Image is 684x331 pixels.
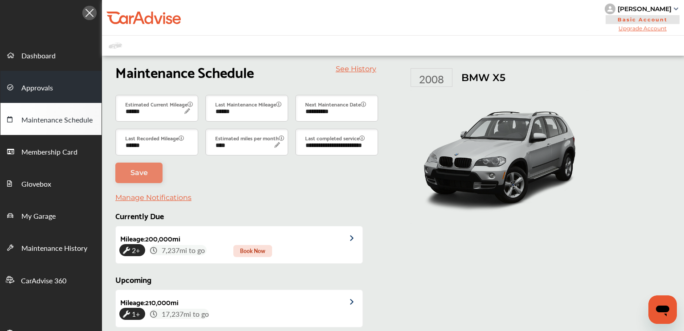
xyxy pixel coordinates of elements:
span: Glovebox [21,179,51,190]
span: Approvals [21,82,53,94]
iframe: Button to launch messaging window [648,295,677,324]
a: Save [115,163,163,183]
a: See History [336,65,376,73]
img: sCxJUJ+qAmfqhQGDUl18vwLg4ZYJ6CxN7XmbOMBAAAAAElFTkSuQmCC [674,8,678,10]
h1: BMW X5 [461,71,505,84]
span: Upcoming [115,272,151,286]
img: placeholder_car.fcab19be.svg [109,40,122,51]
label: Next Maintenance Date [305,99,366,109]
span: 7,237 mi to go [160,245,207,255]
span: Currently Due [115,208,164,222]
label: Estimated miles per month [215,133,284,143]
label: Estimated Current Mileage [125,99,193,109]
a: My Garage [0,199,102,231]
div: [PERSON_NAME] [618,5,672,13]
a: Maintenance Schedule [0,103,102,135]
a: Dashboard [0,39,102,71]
span: 1+ [130,307,142,321]
a: Mileage:200,000mi2+ 7,237mi to go Book Now [116,226,362,263]
a: Approvals [0,71,102,103]
span: Basic Account [606,15,680,24]
span: CarAdvise 360 [21,275,66,287]
span: 2+ [130,243,142,257]
a: Maintenance History [0,231,102,263]
span: Maintenance History [21,243,87,254]
label: Last completed service [305,133,365,143]
h1: Maintenance Schedule [115,62,254,81]
img: knH8PDtVvWoAbQRylUukY18CTiRevjo20fAtgn5MLBQj4uumYvk2MzTtcAIzfGAtb1XOLVMAvhLuqoNAbL4reqehy0jehNKdM... [605,4,615,14]
span: 17,237 mi to go [160,309,209,319]
span: Save [130,168,148,177]
div: Mileage : 200,000 mi [116,226,180,244]
a: Mileage:210,000mi1+ 17,237mi to go [116,290,362,327]
span: Dashboard [21,50,56,62]
span: Maintenance Schedule [21,114,93,126]
span: Book Now [233,245,272,257]
img: Icon.5fd9dcc7.svg [82,6,97,20]
a: Manage Notifications [115,193,191,202]
span: Membership Card [21,147,77,158]
img: 4190_st0640_046.jpg [411,90,589,224]
a: Membership Card [0,135,102,167]
div: Mileage : 210,000 mi [116,290,179,308]
img: grCAAAAAElFTkSuQmCC [350,299,362,305]
a: Glovebox [0,167,102,199]
label: Last Maintenance Mileage [215,99,281,109]
div: 2008 [411,68,452,87]
img: grCAAAAAElFTkSuQmCC [350,235,362,241]
label: Last Recorded Mileage [125,133,184,143]
span: Upgrade Account [605,25,680,32]
span: My Garage [21,211,56,222]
